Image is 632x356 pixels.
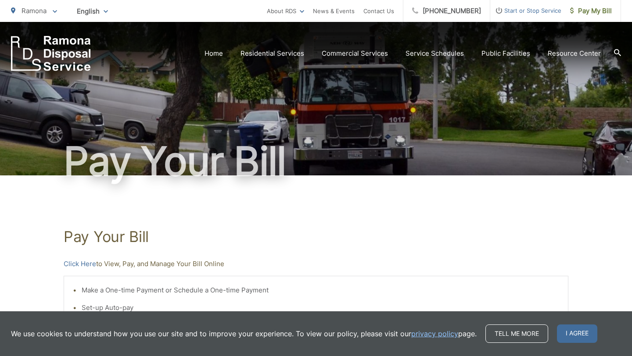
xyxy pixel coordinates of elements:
[485,324,548,343] a: Tell me more
[411,328,458,339] a: privacy policy
[11,139,621,183] h1: Pay Your Bill
[82,285,559,295] li: Make a One-time Payment or Schedule a One-time Payment
[313,6,355,16] a: News & Events
[70,4,115,19] span: English
[363,6,394,16] a: Contact Us
[82,303,559,313] li: Set-up Auto-pay
[557,324,597,343] span: I agree
[548,48,601,59] a: Resource Center
[241,48,304,59] a: Residential Services
[570,6,612,16] span: Pay My Bill
[481,48,530,59] a: Public Facilities
[205,48,223,59] a: Home
[22,7,47,15] span: Ramona
[322,48,388,59] a: Commercial Services
[406,48,464,59] a: Service Schedules
[11,36,91,71] a: EDCD logo. Return to the homepage.
[64,259,96,269] a: Click Here
[11,328,477,339] p: We use cookies to understand how you use our site and to improve your experience. To view our pol...
[64,228,568,246] h1: Pay Your Bill
[267,6,304,16] a: About RDS
[64,259,568,269] p: to View, Pay, and Manage Your Bill Online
